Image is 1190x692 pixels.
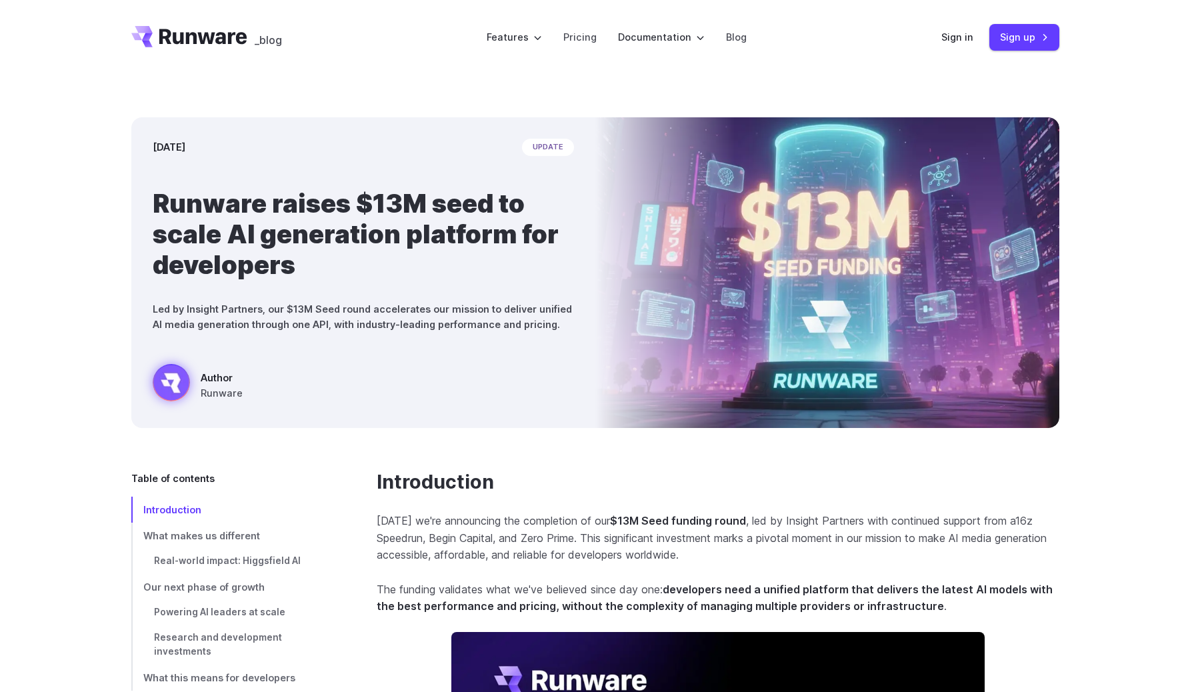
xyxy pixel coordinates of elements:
[153,139,185,155] time: [DATE]
[153,301,574,332] p: Led by Insight Partners, our $13M Seed round accelerates our mission to deliver unified AI media ...
[377,581,1059,615] p: The funding validates what we've believed since day one: .
[377,583,1053,613] strong: developers need a unified platform that delivers the latest AI models with the best performance a...
[989,24,1059,50] a: Sign up
[143,581,265,593] span: Our next phase of growth
[154,632,282,657] span: Research and development investments
[154,607,285,617] span: Powering AI leaders at scale
[143,504,201,515] span: Introduction
[131,625,334,665] a: Research and development investments
[153,364,243,407] a: Futuristic city scene with neon lights showing Runware announcement of $13M seed funding in large...
[131,549,334,574] a: Real-world impact: Higgsfield AI
[131,665,334,691] a: What this means for developers
[131,600,334,625] a: Powering AI leaders at scale
[131,471,215,486] span: Table of contents
[143,530,260,541] span: What makes us different
[131,574,334,600] a: Our next phase of growth
[131,26,247,47] a: Go to /
[618,29,705,45] label: Documentation
[563,29,597,45] a: Pricing
[131,523,334,549] a: What makes us different
[201,370,243,385] span: Author
[595,117,1059,428] img: Futuristic city scene with neon lights showing Runware announcement of $13M seed funding in large...
[610,514,746,527] strong: $13M Seed funding round
[255,35,282,45] span: _blog
[255,26,282,47] a: _blog
[522,139,574,156] span: update
[143,672,295,683] span: What this means for developers
[154,555,301,566] span: Real-world impact: Higgsfield AI
[377,471,494,494] a: Introduction
[487,29,542,45] label: Features
[377,513,1059,564] p: [DATE] we're announcing the completion of our , led by Insight Partners with continued support fr...
[153,188,574,280] h1: Runware raises $13M seed to scale AI generation platform for developers
[941,29,973,45] a: Sign in
[726,29,747,45] a: Blog
[131,497,334,523] a: Introduction
[201,385,243,401] span: Runware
